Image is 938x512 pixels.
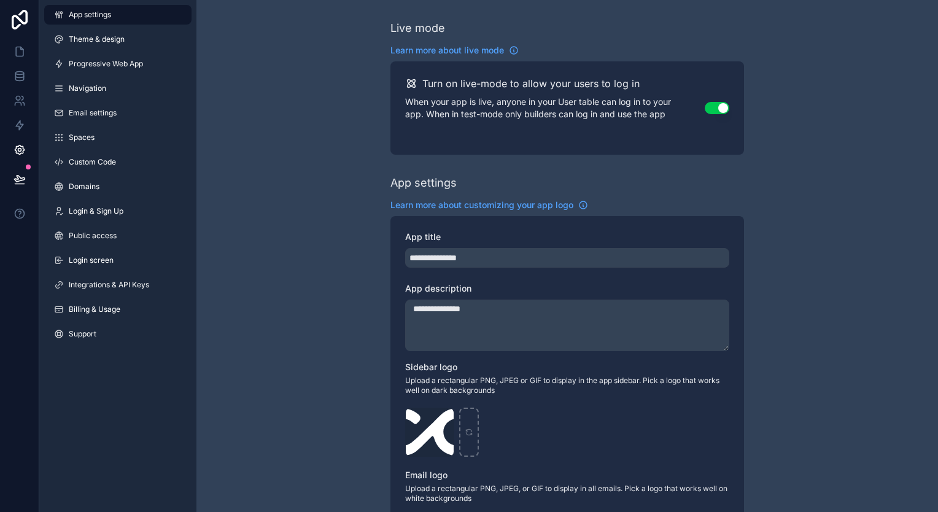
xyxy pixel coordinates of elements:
[69,157,116,167] span: Custom Code
[69,329,96,339] span: Support
[405,283,471,293] span: App description
[69,10,111,20] span: App settings
[44,300,192,319] a: Billing & Usage
[405,484,729,503] span: Upload a rectangular PNG, JPEG, or GIF to display in all emails. Pick a logo that works well on w...
[69,133,95,142] span: Spaces
[44,250,192,270] a: Login screen
[44,152,192,172] a: Custom Code
[69,304,120,314] span: Billing & Usage
[44,177,192,196] a: Domains
[44,54,192,74] a: Progressive Web App
[422,76,640,91] h2: Turn on live-mode to allow your users to log in
[69,280,149,290] span: Integrations & API Keys
[390,199,573,211] span: Learn more about customizing your app logo
[44,128,192,147] a: Spaces
[69,83,106,93] span: Navigation
[405,470,448,480] span: Email logo
[390,174,457,192] div: App settings
[69,231,117,241] span: Public access
[44,29,192,49] a: Theme & design
[44,226,192,246] a: Public access
[44,201,192,221] a: Login & Sign Up
[44,324,192,344] a: Support
[69,34,125,44] span: Theme & design
[390,20,445,37] div: Live mode
[69,108,117,118] span: Email settings
[69,182,99,192] span: Domains
[44,275,192,295] a: Integrations & API Keys
[44,5,192,25] a: App settings
[390,44,519,56] a: Learn more about live mode
[44,103,192,123] a: Email settings
[69,59,143,69] span: Progressive Web App
[405,96,705,120] p: When your app is live, anyone in your User table can log in to your app. When in test-mode only b...
[69,255,114,265] span: Login screen
[69,206,123,216] span: Login & Sign Up
[405,376,729,395] span: Upload a rectangular PNG, JPEG or GIF to display in the app sidebar. Pick a logo that works well ...
[390,199,588,211] a: Learn more about customizing your app logo
[405,231,441,242] span: App title
[390,44,504,56] span: Learn more about live mode
[405,362,457,372] span: Sidebar logo
[44,79,192,98] a: Navigation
